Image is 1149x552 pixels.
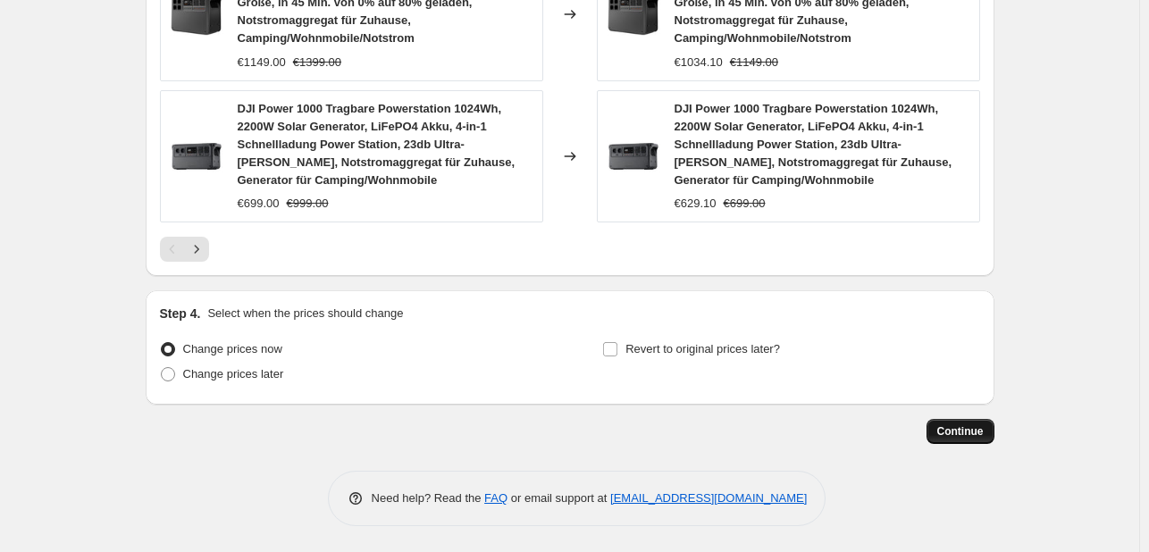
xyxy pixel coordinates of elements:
[607,130,660,183] img: 71YzOEOUx5L_80x.jpg
[207,305,403,322] p: Select when the prices should change
[610,491,807,505] a: [EMAIL_ADDRESS][DOMAIN_NAME]
[927,419,994,444] button: Continue
[238,54,286,71] div: €1149.00
[160,237,209,262] nav: Pagination
[238,195,280,213] div: €699.00
[625,342,780,355] span: Revert to original prices later?
[183,367,284,381] span: Change prices later
[238,102,516,187] span: DJI Power 1000 Tragbare Powerstation 1024Wh, 2200W Solar Generator, LiFePO4 Akku, 4-in-1 Schnelll...
[484,491,507,505] a: FAQ
[730,54,778,71] strike: €1149.00
[675,102,952,187] span: DJI Power 1000 Tragbare Powerstation 1024Wh, 2200W Solar Generator, LiFePO4 Akku, 4-in-1 Schnelll...
[287,195,329,213] strike: €999.00
[724,195,766,213] strike: €699.00
[160,305,201,322] h2: Step 4.
[675,195,717,213] div: €629.10
[184,237,209,262] button: Next
[293,54,341,71] strike: €1399.00
[170,130,223,183] img: 71YzOEOUx5L_80x.jpg
[675,54,723,71] div: €1034.10
[372,491,485,505] span: Need help? Read the
[183,342,282,355] span: Change prices now
[937,424,984,439] span: Continue
[507,491,610,505] span: or email support at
